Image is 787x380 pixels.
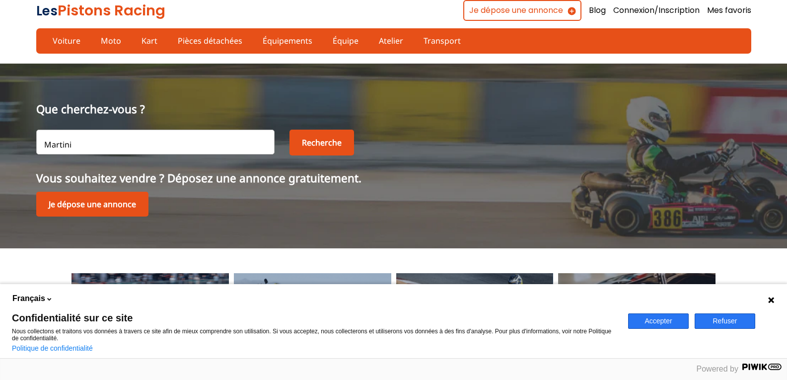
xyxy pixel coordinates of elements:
[36,2,58,20] span: Les
[234,273,391,345] a: MotoMoto
[12,293,45,304] span: Français
[697,365,739,373] span: Powered by
[326,32,365,49] a: Équipe
[558,273,715,345] a: Pièces détachéesPièces détachées
[36,192,148,217] a: Je dépose une annonce
[171,32,249,49] a: Pièces détachées
[36,0,165,20] a: LesPistons Racing
[36,170,751,186] p: Vous souhaitez vendre ? Déposez une annonce gratuitement.
[589,5,606,16] a: Blog
[135,32,164,49] a: Kart
[628,313,689,329] button: Accepter
[36,101,751,117] p: Que cherchez-vous ?
[613,5,700,16] a: Connexion/Inscription
[372,32,410,49] a: Atelier
[12,313,616,323] span: Confidentialité sur ce site
[12,344,93,352] a: Politique de confidentialité
[72,273,229,345] a: VoitureVoiture
[707,5,751,16] a: Mes favoris
[94,32,128,49] a: Moto
[396,273,554,345] a: KartKart
[46,32,87,49] a: Voiture
[695,313,755,329] button: Refuser
[256,32,319,49] a: Équipements
[12,328,616,342] p: Nous collectons et traitons vos données à travers ce site afin de mieux comprendre son utilisatio...
[417,32,467,49] a: Transport
[289,130,354,155] button: Recherche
